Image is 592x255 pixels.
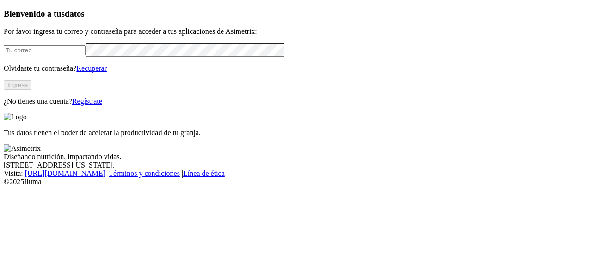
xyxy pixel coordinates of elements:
input: Tu correo [4,45,86,55]
p: Olvidaste tu contraseña? [4,64,588,73]
p: Tus datos tienen el poder de acelerar la productividad de tu granja. [4,129,588,137]
div: [STREET_ADDRESS][US_STATE]. [4,161,588,169]
a: [URL][DOMAIN_NAME] [25,169,105,177]
h3: Bienvenido a tus [4,9,588,19]
a: Regístrate [72,97,102,105]
div: Diseñando nutrición, impactando vidas. [4,153,588,161]
img: Asimetrix [4,144,41,153]
a: Términos y condiciones [109,169,180,177]
button: Ingresa [4,80,31,90]
p: Por favor ingresa tu correo y contraseña para acceder a tus aplicaciones de Asimetrix: [4,27,588,36]
img: Logo [4,113,27,121]
p: ¿No tienes una cuenta? [4,97,588,106]
a: Recuperar [76,64,107,72]
div: © 2025 Iluma [4,178,588,186]
a: Línea de ética [183,169,225,177]
span: datos [65,9,85,19]
div: Visita : | | [4,169,588,178]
